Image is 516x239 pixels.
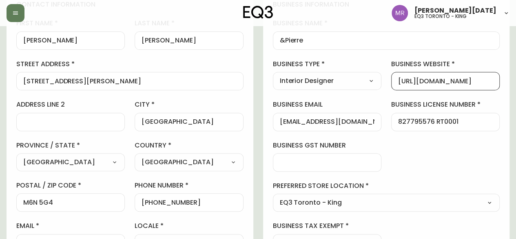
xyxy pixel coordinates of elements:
[414,7,496,14] span: [PERSON_NAME][DATE]
[135,100,243,109] label: city
[16,100,125,109] label: address line 2
[273,141,381,150] label: business gst number
[135,221,243,230] label: locale
[391,100,500,109] label: business license number
[16,60,244,69] label: street address
[414,14,467,19] h5: eq3 toronto - king
[391,60,500,69] label: business website
[135,141,243,150] label: country
[398,77,493,85] input: https://www.designshop.com
[392,5,408,21] img: 433a7fc21d7050a523c0a08e44de74d9
[16,221,125,230] label: email
[273,221,381,230] label: business tax exempt
[16,181,125,190] label: postal / zip code
[273,60,381,69] label: business type
[243,6,273,19] img: logo
[273,100,381,109] label: business email
[273,181,500,190] label: preferred store location
[16,141,125,150] label: province / state
[135,181,243,190] label: phone number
